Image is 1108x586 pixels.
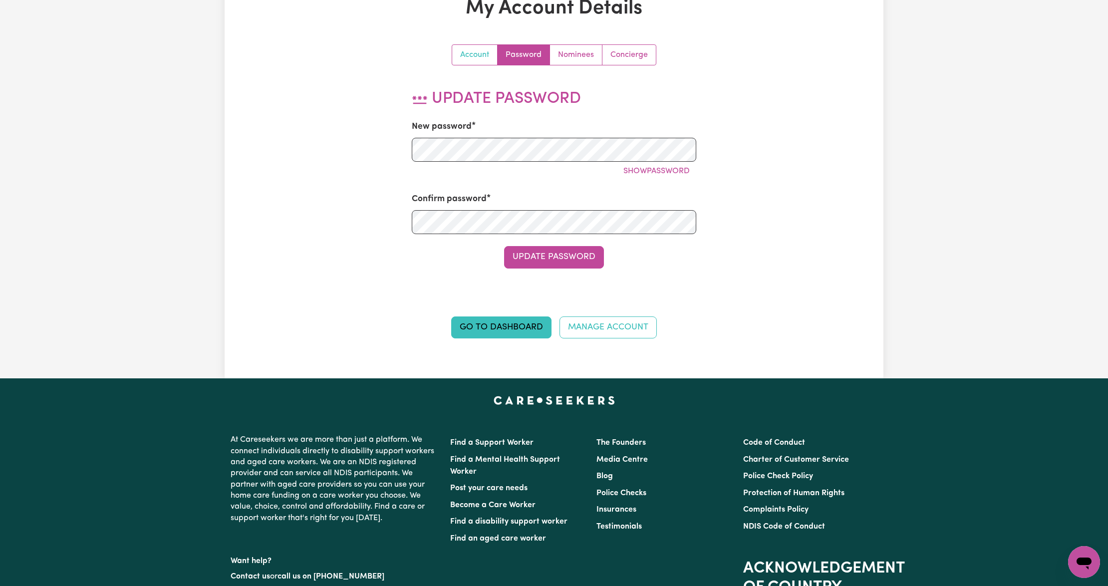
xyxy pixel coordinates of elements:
[617,162,696,181] button: ShowPassword
[412,193,487,206] label: Confirm password
[231,573,270,581] a: Contact us
[231,567,438,586] p: or
[277,573,384,581] a: call us on [PHONE_NUMBER]
[412,89,697,108] h2: Update Password
[602,45,656,65] a: Update account manager
[550,45,602,65] a: Update your nominees
[596,506,636,514] a: Insurances
[412,120,472,133] label: New password
[559,316,657,338] a: Manage Account
[596,439,646,447] a: The Founders
[1068,546,1100,578] iframe: Button to launch messaging window, conversation in progress
[504,246,604,268] button: Update Password
[596,472,613,480] a: Blog
[743,439,805,447] a: Code of Conduct
[451,316,552,338] a: Go to Dashboard
[494,396,615,404] a: Careseekers home page
[450,518,567,526] a: Find a disability support worker
[231,552,438,567] p: Want help?
[450,484,528,492] a: Post your care needs
[623,167,647,175] span: Show
[231,430,438,528] p: At Careseekers we are more than just a platform. We connect individuals directly to disability su...
[596,523,642,531] a: Testimonials
[743,523,825,531] a: NDIS Code of Conduct
[743,472,813,480] a: Police Check Policy
[450,501,536,509] a: Become a Care Worker
[743,506,809,514] a: Complaints Policy
[452,45,498,65] a: Update your account
[596,489,646,497] a: Police Checks
[450,439,534,447] a: Find a Support Worker
[498,45,550,65] a: Update your password
[743,456,849,464] a: Charter of Customer Service
[743,489,844,497] a: Protection of Human Rights
[450,535,546,543] a: Find an aged care worker
[450,456,560,476] a: Find a Mental Health Support Worker
[596,456,648,464] a: Media Centre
